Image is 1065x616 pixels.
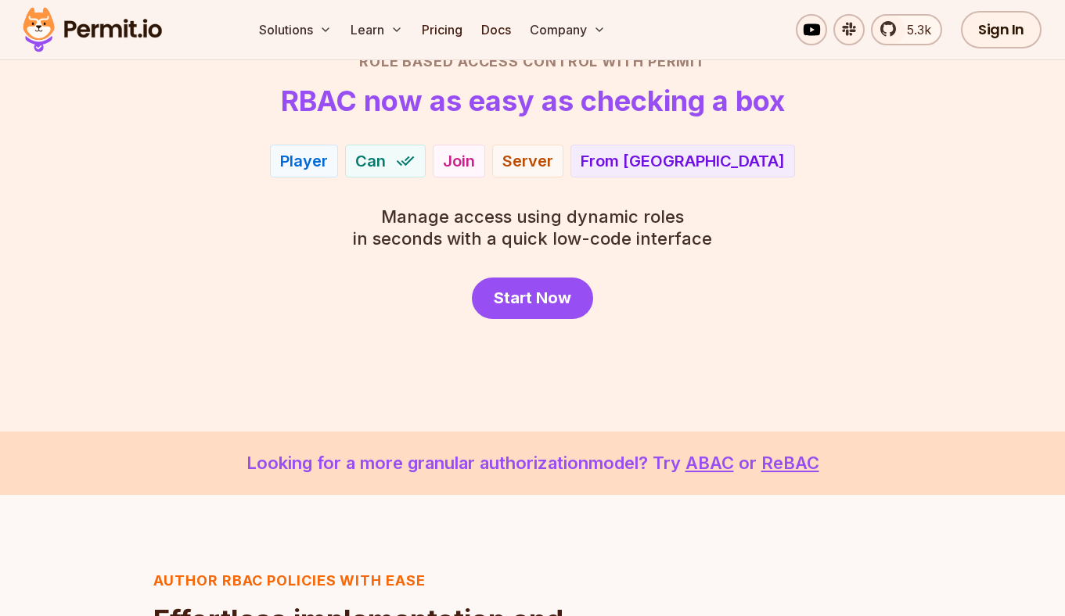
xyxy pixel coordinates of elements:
[38,51,1027,73] h2: Role Based Access Control
[443,150,475,172] div: Join
[524,14,612,45] button: Company
[602,51,706,73] span: with Permit
[38,450,1027,476] p: Looking for a more granular authorization model? Try or
[761,453,819,473] a: ReBAC
[898,20,931,39] span: 5.3k
[353,206,712,227] span: Manage access using dynamic roles
[344,14,409,45] button: Learn
[153,570,581,592] h3: Author RBAC POLICIES with EASE
[871,14,942,45] a: 5.3k
[494,287,571,309] span: Start Now
[685,453,734,473] a: ABAC
[281,85,785,116] h1: RBAC now as easy as checking a box
[416,14,469,45] a: Pricing
[961,11,1042,48] a: Sign In
[581,150,785,172] div: From [GEOGRAPHIC_DATA]
[502,150,553,172] div: Server
[16,3,169,56] img: Permit logo
[355,150,386,172] span: Can
[475,14,517,45] a: Docs
[280,150,328,172] div: Player
[353,206,712,249] p: in seconds with a quick low-code interface
[472,278,593,319] a: Start Now
[253,14,338,45] button: Solutions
